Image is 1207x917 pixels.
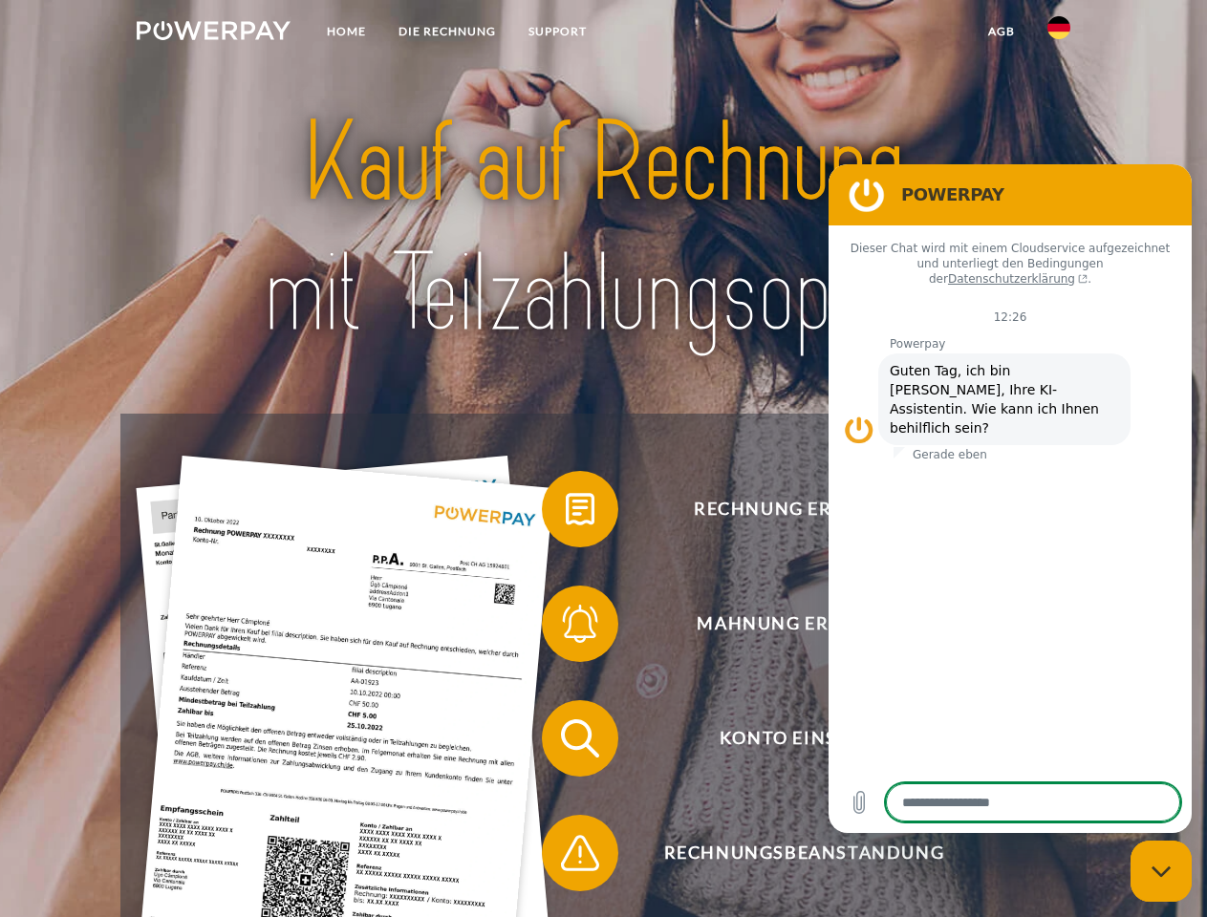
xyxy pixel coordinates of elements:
iframe: Messaging-Fenster [829,164,1192,833]
span: Konto einsehen [570,700,1038,777]
span: Mahnung erhalten? [570,586,1038,662]
span: Rechnungsbeanstandung [570,815,1038,891]
button: Konto einsehen [542,700,1039,777]
img: qb_bill.svg [556,485,604,533]
a: DIE RECHNUNG [382,14,512,49]
iframe: Schaltfläche zum Öffnen des Messaging-Fensters; Konversation läuft [1131,841,1192,902]
a: SUPPORT [512,14,603,49]
button: Mahnung erhalten? [542,586,1039,662]
img: logo-powerpay-white.svg [137,21,291,40]
a: Home [311,14,382,49]
button: Rechnung erhalten? [542,471,1039,547]
a: agb [972,14,1031,49]
img: qb_warning.svg [556,829,604,877]
button: Rechnungsbeanstandung [542,815,1039,891]
img: title-powerpay_de.svg [183,92,1024,366]
img: qb_search.svg [556,714,604,762]
img: de [1047,16,1070,39]
span: Rechnung erhalten? [570,471,1038,547]
img: qb_bell.svg [556,600,604,648]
